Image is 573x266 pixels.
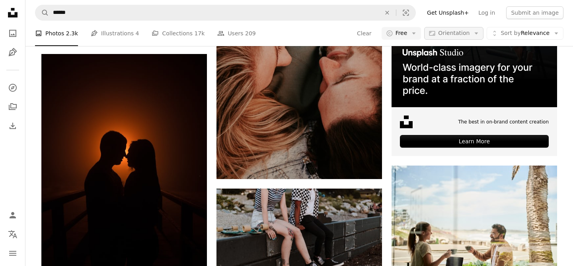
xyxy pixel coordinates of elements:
span: 209 [245,29,256,38]
button: Orientation [424,27,483,40]
div: Learn More [400,135,549,148]
button: Language [5,226,21,242]
button: Clear [378,5,396,20]
a: two person sits on fence [216,240,382,247]
a: Collections [5,99,21,115]
a: a woman stares into a man's eyes lovingly [216,52,382,59]
form: Find visuals sitewide [35,5,416,21]
a: Log in [474,6,500,19]
a: Illustrations 4 [91,21,139,46]
button: Visual search [396,5,415,20]
img: file-1631678316303-ed18b8b5cb9cimage [400,116,413,128]
a: Get Unsplash+ [422,6,474,19]
button: Menu [5,245,21,261]
a: Illustrations [5,44,21,60]
a: Download History [5,118,21,134]
button: Free [382,27,421,40]
span: Sort by [501,30,520,36]
a: man in brown jacket sitting beside with woman at coffee shop [392,217,557,224]
span: The best in on-brand content creation [458,119,549,125]
a: Photos [5,25,21,41]
a: Log in / Sign up [5,207,21,223]
span: Relevance [501,29,550,37]
a: a man and a woman kissing in the dark [41,174,207,181]
span: Orientation [438,30,470,36]
a: Explore [5,80,21,96]
button: Clear [357,27,372,40]
button: Sort byRelevance [487,27,563,40]
a: Home — Unsplash [5,5,21,22]
span: 17k [194,29,205,38]
button: Submit an image [506,6,563,19]
a: Collections 17k [152,21,205,46]
span: 4 [136,29,139,38]
button: Search Unsplash [35,5,49,20]
span: Free [396,29,407,37]
a: Users 209 [217,21,255,46]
